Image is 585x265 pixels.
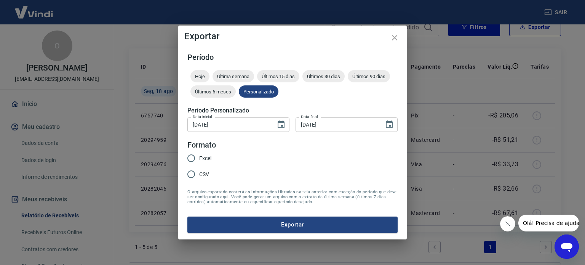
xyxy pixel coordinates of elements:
iframe: Fechar mensagem [500,216,515,231]
button: Choose date, selected date is 18 de ago de 2025 [273,117,289,132]
input: DD/MM/YYYY [187,117,270,132]
span: Últimos 90 dias [348,74,390,79]
label: Data inicial [193,114,212,120]
span: Últimos 6 meses [190,89,236,95]
h4: Exportar [184,32,401,41]
span: O arquivo exportado conterá as informações filtradas na tela anterior com exceção do período que ... [187,190,398,204]
div: Últimos 90 dias [348,70,390,82]
div: Últimos 30 dias [302,70,345,82]
span: Últimos 30 dias [302,74,345,79]
button: Exportar [187,217,398,233]
iframe: Botão para abrir a janela de mensagens [555,234,579,259]
span: Última semana [213,74,254,79]
span: Excel [199,154,211,162]
div: Hoje [190,70,209,82]
label: Data final [301,114,318,120]
div: Últimos 15 dias [257,70,299,82]
div: Personalizado [239,85,278,98]
span: Hoje [190,74,209,79]
h5: Período Personalizado [187,107,398,114]
span: Últimos 15 dias [257,74,299,79]
span: Olá! Precisa de ajuda? [5,5,64,11]
button: Choose date, selected date is 18 de ago de 2025 [382,117,397,132]
div: Últimos 6 meses [190,85,236,98]
span: Personalizado [239,89,278,95]
div: Última semana [213,70,254,82]
span: CSV [199,170,209,178]
iframe: Mensagem da empresa [518,215,579,231]
h5: Período [187,53,398,61]
legend: Formato [187,140,216,151]
button: close [385,29,404,47]
input: DD/MM/YYYY [296,117,379,132]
